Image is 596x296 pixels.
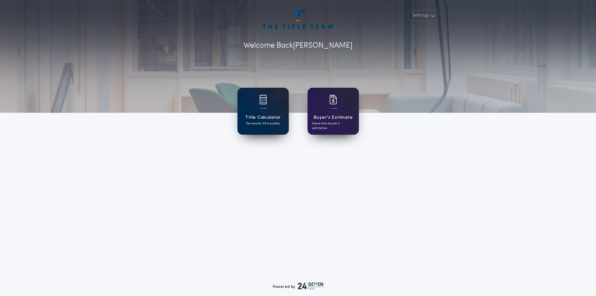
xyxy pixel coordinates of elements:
[273,282,323,290] div: Powered by
[246,121,280,126] p: Generate title quotes
[329,95,337,104] img: card icon
[245,114,281,121] h1: Title Calculator
[313,114,353,121] h1: Buyer's Estimate
[308,88,359,135] a: card iconBuyer's EstimateGenerate buyer's estimates
[312,121,354,131] p: Generate buyer's estimates
[243,40,353,51] p: Welcome Back [PERSON_NAME]
[408,10,438,21] button: Settings
[237,88,289,135] a: card iconTitle CalculatorGenerate title quotes
[263,10,333,29] img: account-logo
[298,282,323,290] img: logo
[259,95,267,104] img: card icon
